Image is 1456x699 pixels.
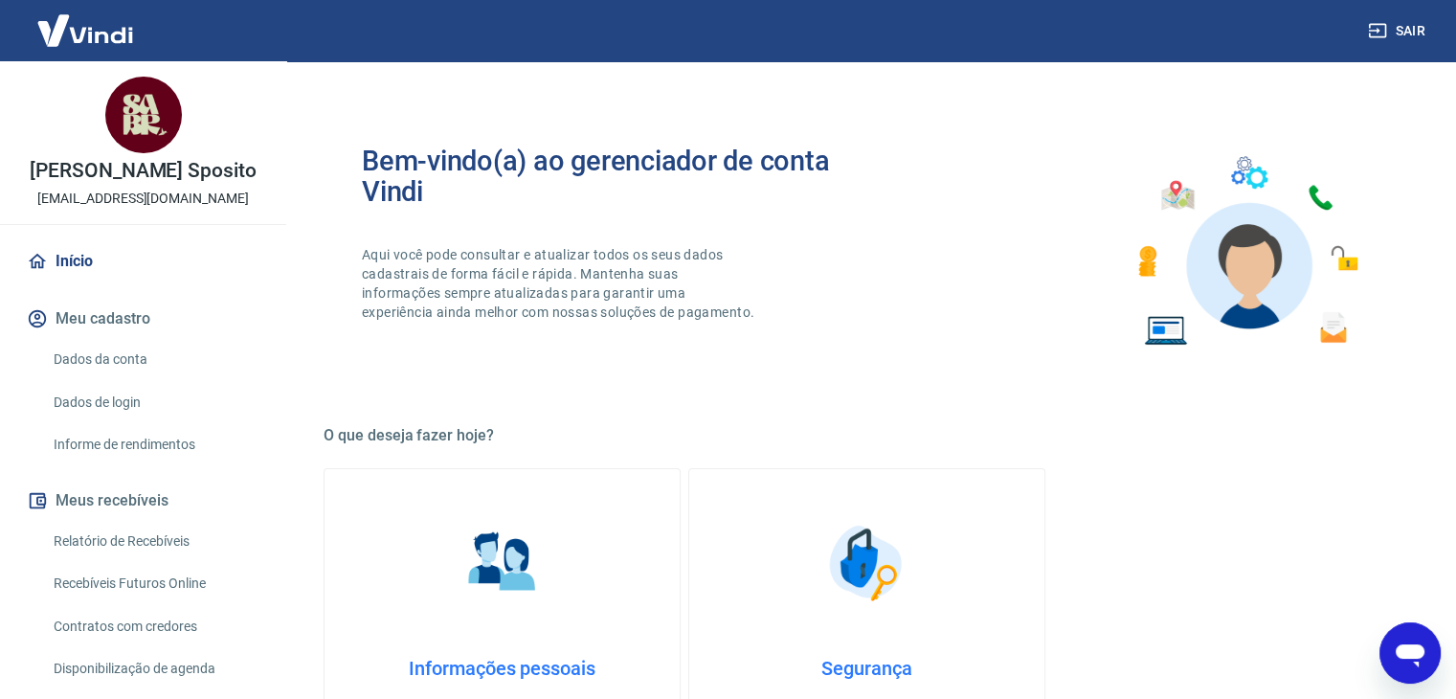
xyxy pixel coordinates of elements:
[355,657,649,680] h4: Informações pessoais
[362,245,758,322] p: Aqui você pode consultar e atualizar todos os seus dados cadastrais de forma fácil e rápida. Mant...
[46,649,263,688] a: Disponibilização de agenda
[23,298,263,340] button: Meu cadastro
[362,146,867,207] h2: Bem-vindo(a) ao gerenciador de conta Vindi
[46,340,263,379] a: Dados da conta
[46,607,263,646] a: Contratos com credores
[455,515,550,611] img: Informações pessoais
[23,240,263,282] a: Início
[46,522,263,561] a: Relatório de Recebíveis
[46,383,263,422] a: Dados de login
[46,564,263,603] a: Recebíveis Futuros Online
[105,77,182,153] img: 746cb758-d33a-44bf-ad13-d82538683800.jpeg
[1379,622,1441,684] iframe: Botão para abrir a janela de mensagens
[324,426,1410,445] h5: O que deseja fazer hoje?
[46,425,263,464] a: Informe de rendimentos
[1364,13,1433,49] button: Sair
[819,515,915,611] img: Segurança
[1121,146,1372,357] img: Imagem de um avatar masculino com diversos icones exemplificando as funcionalidades do gerenciado...
[37,189,249,209] p: [EMAIL_ADDRESS][DOMAIN_NAME]
[23,1,147,59] img: Vindi
[23,480,263,522] button: Meus recebíveis
[720,657,1014,680] h4: Segurança
[30,161,257,181] p: [PERSON_NAME] Sposito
